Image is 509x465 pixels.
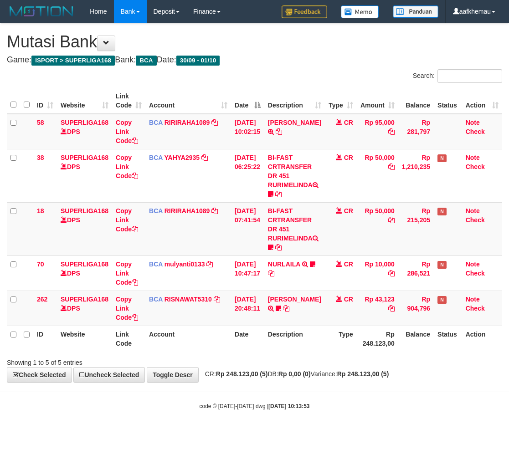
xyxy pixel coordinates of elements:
[149,261,163,268] span: BCA
[466,296,480,303] a: Note
[357,255,398,291] td: Rp 10,000
[337,370,389,378] strong: Rp 248.123,00 (5)
[214,296,220,303] a: Copy RISNAWAT5310 to clipboard
[466,305,485,312] a: Check
[466,207,480,215] a: Note
[147,367,199,383] a: Toggle Descr
[112,326,145,352] th: Link Code
[268,403,309,409] strong: [DATE] 10:13:53
[231,291,264,326] td: [DATE] 20:48:11
[357,88,398,114] th: Amount: activate to sort column ascending
[325,88,357,114] th: Type: activate to sort column ascending
[462,326,502,352] th: Action
[145,326,231,352] th: Account
[231,114,264,149] td: [DATE] 10:02:15
[61,296,108,303] a: SUPERLIGA168
[264,202,325,255] td: BI-FAST CRTRANSFER DR 451 RURIMELINDA
[398,149,434,202] td: Rp 1,210,235
[264,149,325,202] td: BI-FAST CRTRANSFER DR 451 RURIMELINDA
[398,114,434,149] td: Rp 281,797
[357,149,398,202] td: Rp 50,000
[145,88,231,114] th: Account: activate to sort column ascending
[466,119,480,126] a: Note
[116,261,138,286] a: Copy Link Code
[37,119,44,126] span: 58
[165,207,210,215] a: RIRIRAHA1089
[57,202,112,255] td: DPS
[231,149,264,202] td: [DATE] 06:25:22
[7,5,76,18] img: MOTION_logo.png
[434,88,462,114] th: Status
[216,370,268,378] strong: Rp 248.123,00 (5)
[149,119,163,126] span: BCA
[388,305,395,312] a: Copy Rp 43,123 to clipboard
[393,5,438,18] img: panduan.png
[165,154,200,161] a: YAHYA2935
[37,296,47,303] span: 262
[116,296,138,321] a: Copy Link Code
[116,119,138,144] a: Copy Link Code
[61,261,108,268] a: SUPERLIGA168
[211,119,218,126] a: Copy RIRIRAHA1089 to clipboard
[176,56,220,66] span: 30/09 - 01/10
[325,326,357,352] th: Type
[57,149,112,202] td: DPS
[201,370,389,378] span: CR: DB: Variance:
[357,291,398,326] td: Rp 43,123
[466,128,485,135] a: Check
[437,69,502,83] input: Search:
[466,163,485,170] a: Check
[462,88,502,114] th: Action: activate to sort column ascending
[7,354,205,367] div: Showing 1 to 5 of 5 entries
[341,5,379,18] img: Button%20Memo.svg
[136,56,156,66] span: BCA
[466,216,485,224] a: Check
[211,207,218,215] a: Copy RIRIRAHA1089 to clipboard
[7,56,502,65] h4: Game: Bank: Date:
[398,326,434,352] th: Balance
[37,154,44,161] span: 38
[357,326,398,352] th: Rp 248.123,00
[344,207,353,215] span: CR
[275,190,282,198] a: Copy BI-FAST CRTRANSFER DR 451 RURIMELINDA to clipboard
[57,114,112,149] td: DPS
[57,88,112,114] th: Website: activate to sort column ascending
[116,154,138,179] a: Copy Link Code
[344,154,353,161] span: CR
[344,296,353,303] span: CR
[57,291,112,326] td: DPS
[278,370,311,378] strong: Rp 0,00 (0)
[206,261,213,268] a: Copy mulyanti0133 to clipboard
[57,326,112,352] th: Website
[398,202,434,255] td: Rp 215,205
[344,261,353,268] span: CR
[413,69,502,83] label: Search:
[268,296,321,303] a: [PERSON_NAME]
[31,56,115,66] span: ISPORT > SUPERLIGA168
[165,119,210,126] a: RIRIRAHA1089
[61,154,108,161] a: SUPERLIGA168
[344,119,353,126] span: CR
[231,202,264,255] td: [DATE] 07:41:54
[275,244,282,251] a: Copy BI-FAST CRTRANSFER DR 451 RURIMELINDA to clipboard
[112,88,145,114] th: Link Code: activate to sort column ascending
[268,270,274,277] a: Copy NURLAILA to clipboard
[61,207,108,215] a: SUPERLIGA168
[466,261,480,268] a: Note
[149,296,163,303] span: BCA
[437,261,447,269] span: Has Note
[357,202,398,255] td: Rp 50,000
[165,261,205,268] a: mulyanti0133
[57,255,112,291] td: DPS
[437,154,447,162] span: Has Note
[388,128,395,135] a: Copy Rp 95,000 to clipboard
[437,296,447,304] span: Has Note
[149,154,163,161] span: BCA
[264,326,325,352] th: Description
[231,326,264,352] th: Date
[437,208,447,215] span: Has Note
[282,5,327,18] img: Feedback.jpg
[398,291,434,326] td: Rp 904,796
[7,367,72,383] a: Check Selected
[388,270,395,277] a: Copy Rp 10,000 to clipboard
